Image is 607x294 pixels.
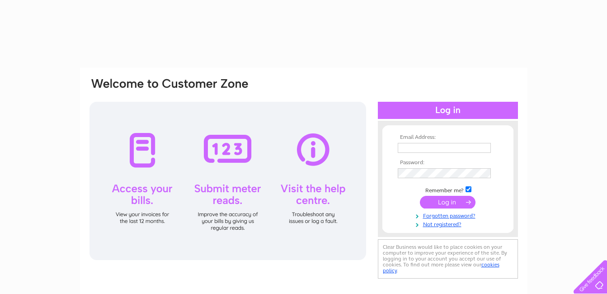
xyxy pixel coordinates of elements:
[395,185,500,194] td: Remember me?
[398,211,500,219] a: Forgotten password?
[398,219,500,228] a: Not registered?
[395,160,500,166] th: Password:
[395,134,500,141] th: Email Address:
[383,261,499,274] a: cookies policy
[378,239,518,279] div: Clear Business would like to place cookies on your computer to improve your experience of the sit...
[420,196,475,209] input: Submit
